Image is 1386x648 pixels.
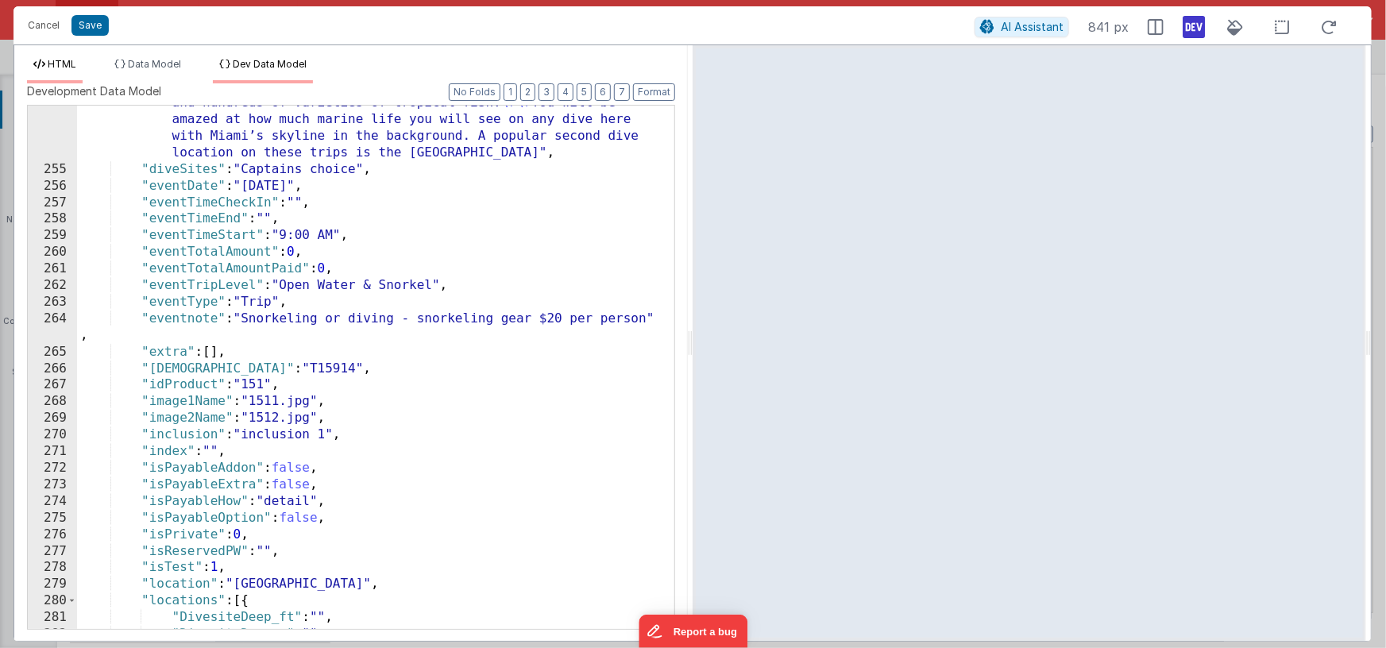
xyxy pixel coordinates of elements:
div: 279 [28,576,77,592]
button: 4 [558,83,573,101]
button: 7 [614,83,630,101]
div: 269 [28,410,77,426]
button: 1 [504,83,517,101]
div: 282 [28,626,77,642]
div: 261 [28,260,77,277]
div: 265 [28,344,77,361]
button: 3 [539,83,554,101]
div: 275 [28,510,77,526]
div: 259 [28,227,77,244]
div: 273 [28,476,77,493]
span: HTML [48,58,76,70]
button: 2 [520,83,535,101]
div: 264 [28,310,77,344]
div: 258 [28,210,77,227]
div: 255 [28,161,77,178]
span: Data Model [128,58,181,70]
button: 5 [577,83,592,101]
div: 274 [28,493,77,510]
div: 256 [28,178,77,195]
span: 841 px [1088,17,1129,37]
div: 278 [28,559,77,576]
div: 271 [28,443,77,460]
div: 257 [28,195,77,211]
div: 270 [28,426,77,443]
div: 262 [28,277,77,294]
iframe: Marker.io feedback button [639,615,747,648]
div: 267 [28,376,77,393]
span: AI Assistant [1001,20,1064,33]
div: 268 [28,393,77,410]
span: Development Data Model [27,83,161,99]
span: Dev Data Model [233,58,307,70]
button: Format [633,83,675,101]
button: Cancel [20,14,68,37]
div: 280 [28,592,77,609]
div: 263 [28,294,77,310]
div: 272 [28,460,77,476]
button: AI Assistant [975,17,1069,37]
div: 281 [28,609,77,626]
div: 260 [28,244,77,260]
div: 276 [28,526,77,543]
button: 6 [595,83,611,101]
button: No Folds [449,83,500,101]
div: 266 [28,361,77,377]
button: Save [71,15,109,36]
div: 277 [28,543,77,560]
